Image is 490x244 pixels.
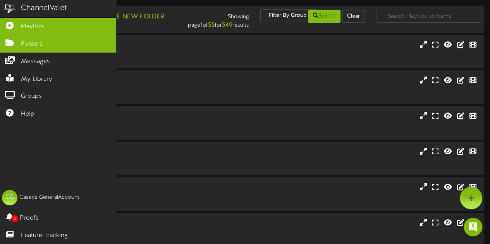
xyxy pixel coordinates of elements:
div: # 13121 [31,163,211,169]
strong: 55 [208,22,215,29]
div: IDC PRO ( 12:5 ) [31,85,211,92]
div: 1054 [31,218,211,227]
span: Help [21,110,34,119]
div: # 11624 [31,234,211,241]
span: Folders [21,40,43,49]
div: 1009 [31,41,211,49]
span: 0 [11,215,18,222]
div: # 13218 [31,92,211,98]
div: # 12449 [31,127,211,134]
span: Proofs [20,214,39,223]
div: IDC PRO ( 12:5 ) [31,192,211,198]
div: 1016 [31,76,211,85]
span: Feature Tracking [21,231,68,240]
input: -- Search Playlists by Name -- [377,10,481,23]
span: My Library [21,75,52,84]
span: Messages [21,57,50,66]
strong: 549 [222,22,232,29]
div: Caseys GeneralAccount [19,194,79,201]
div: IDC PRO ( 12:5 ) [31,121,211,127]
div: IDC PRO ( 12:5 ) [31,156,211,163]
div: IDC PRO ( 12:5 ) [31,49,211,56]
button: Filter By Group [260,9,316,22]
div: IDC PRO ( 12:5 ) [31,227,211,234]
div: ChannelValet [21,3,67,14]
span: Playlists [21,22,44,31]
div: Open Intercom Messenger [464,218,482,236]
button: Search [308,10,340,23]
div: 1052 [31,183,211,192]
div: Showing page of for results [177,9,255,30]
button: Clear [342,10,365,23]
div: # 16639 [31,198,211,205]
strong: 1 [200,22,202,29]
button: Create New Folder [89,12,167,22]
div: 1033 [31,112,211,121]
span: Groups [21,92,42,101]
div: 1034 [31,147,211,156]
div: # 13115 [31,56,211,63]
div: CG [2,190,17,205]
